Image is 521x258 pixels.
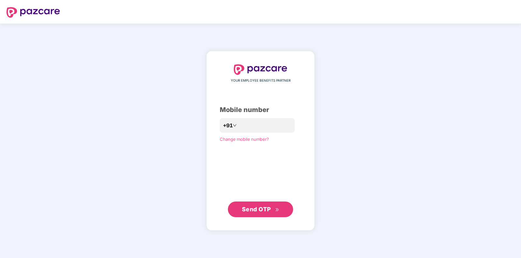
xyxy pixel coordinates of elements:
img: logo [234,64,287,75]
a: Change mobile number? [220,137,269,142]
button: Send OTPdouble-right [228,202,293,217]
span: double-right [275,208,279,212]
span: YOUR EMPLOYEE BENEFITS PARTNER [231,78,290,83]
div: Mobile number [220,105,301,115]
span: Send OTP [242,206,271,213]
img: logo [7,7,60,18]
span: +91 [223,121,233,130]
span: down [233,123,237,127]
